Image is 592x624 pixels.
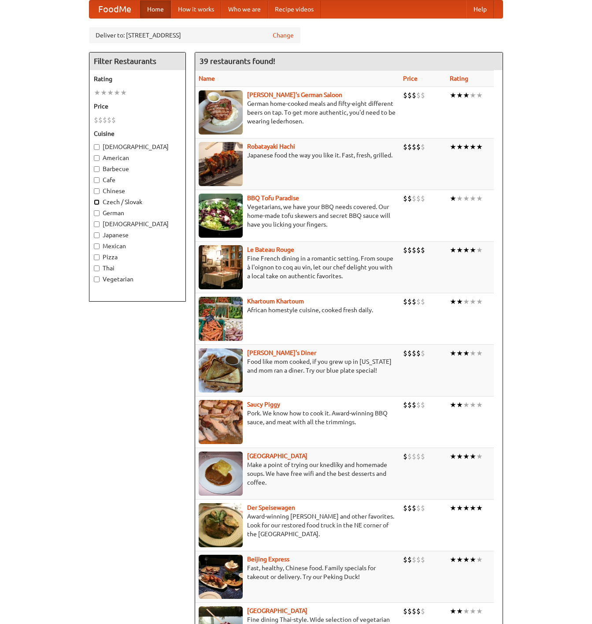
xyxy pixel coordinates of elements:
p: Japanese food the way you like it. Fast, fresh, grilled. [199,151,396,160]
a: Price [403,75,418,82]
h5: Price [94,102,181,111]
li: ★ [450,606,456,616]
li: ★ [456,348,463,358]
li: ★ [456,606,463,616]
img: czechpoint.jpg [199,452,243,496]
li: ★ [470,555,476,564]
li: $ [412,348,416,358]
b: [GEOGRAPHIC_DATA] [247,452,307,460]
li: $ [412,503,416,513]
li: $ [421,142,425,152]
li: ★ [470,606,476,616]
li: $ [407,503,412,513]
li: $ [421,348,425,358]
a: Help [466,0,494,18]
p: Award-winning [PERSON_NAME] and other favorites. Look for our restored food truck in the NE corne... [199,512,396,538]
a: Change [273,31,294,40]
li: $ [416,606,421,616]
li: ★ [456,245,463,255]
a: Beijing Express [247,556,289,563]
input: [DEMOGRAPHIC_DATA] [94,144,100,150]
li: $ [407,142,412,152]
h5: Rating [94,75,181,83]
li: $ [421,606,425,616]
li: ★ [463,400,470,410]
li: $ [421,400,425,410]
a: Who we are [221,0,268,18]
label: German [94,209,181,217]
b: Der Speisewagen [247,504,295,511]
input: Mexican [94,243,100,249]
li: $ [407,400,412,410]
li: ★ [450,452,456,461]
a: [PERSON_NAME]'s German Saloon [247,91,342,98]
li: ★ [114,88,120,97]
label: Pizza [94,253,181,262]
img: speisewagen.jpg [199,503,243,547]
li: $ [412,400,416,410]
label: [DEMOGRAPHIC_DATA] [94,142,181,151]
li: $ [416,90,421,100]
ng-pluralize: 39 restaurants found! [200,57,275,65]
li: $ [421,245,425,255]
li: $ [403,194,407,203]
p: Fine French dining in a romantic setting. From soupe à l'oignon to coq au vin, let our chef delig... [199,254,396,280]
li: ★ [470,452,476,461]
li: ★ [470,348,476,358]
li: $ [403,452,407,461]
li: ★ [470,503,476,513]
a: Recipe videos [268,0,321,18]
li: $ [416,452,421,461]
a: FoodMe [89,0,140,18]
h4: Filter Restaurants [89,52,185,70]
label: Thai [94,264,181,273]
li: ★ [476,245,483,255]
b: [GEOGRAPHIC_DATA] [247,607,307,614]
a: Saucy Piggy [247,401,280,408]
li: ★ [463,194,470,203]
li: $ [416,194,421,203]
b: Khartoum Khartoum [247,298,304,305]
li: $ [98,115,103,125]
li: ★ [120,88,127,97]
li: ★ [476,400,483,410]
label: Mexican [94,242,181,250]
li: $ [403,400,407,410]
div: Deliver to: [STREET_ADDRESS] [89,27,300,43]
li: $ [407,348,412,358]
li: $ [407,452,412,461]
label: [DEMOGRAPHIC_DATA] [94,220,181,228]
p: Fast, healthy, Chinese food. Family specials for takeout or delivery. Try our Peking Duck! [199,564,396,581]
li: ★ [456,90,463,100]
p: Make a point of trying our knedlíky and homemade soups. We have free wifi and the best desserts a... [199,460,396,487]
li: ★ [456,297,463,306]
li: $ [416,245,421,255]
li: $ [412,606,416,616]
li: $ [416,400,421,410]
li: ★ [450,348,456,358]
li: $ [421,555,425,564]
li: ★ [456,452,463,461]
li: $ [421,90,425,100]
li: $ [421,194,425,203]
li: $ [107,115,111,125]
li: $ [412,194,416,203]
li: $ [412,452,416,461]
li: ★ [476,555,483,564]
li: $ [407,606,412,616]
a: BBQ Tofu Paradise [247,194,299,202]
input: [DEMOGRAPHIC_DATA] [94,221,100,227]
a: Le Bateau Rouge [247,246,294,253]
li: ★ [470,142,476,152]
li: ★ [476,503,483,513]
li: $ [416,503,421,513]
li: ★ [476,606,483,616]
input: American [94,155,100,161]
li: $ [416,142,421,152]
img: beijing.jpg [199,555,243,599]
li: $ [421,452,425,461]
